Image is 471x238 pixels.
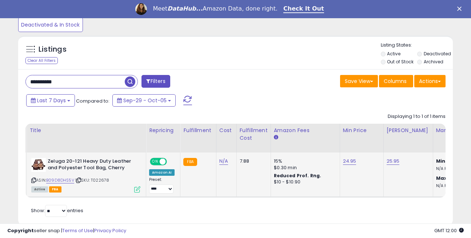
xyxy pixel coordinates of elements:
label: Archived [424,59,443,65]
span: Compared to: [76,98,109,104]
img: 416i0a25oqL._SL40_.jpg [31,158,46,172]
button: Actions [414,75,446,87]
span: FBA [49,186,61,193]
b: Min: [436,158,447,164]
span: 2025-10-13 12:00 GMT [434,227,464,234]
div: $0.30 min [274,164,334,171]
div: Title [29,127,143,134]
div: Displaying 1 to 1 of 1 items [388,113,446,120]
small: Amazon Fees. [274,134,278,141]
p: Listing States: [381,42,453,49]
a: Check It Out [283,5,324,13]
div: [PERSON_NAME] [387,127,430,134]
div: Fulfillment [183,127,213,134]
b: Reduced Prof. Rng. [274,172,322,179]
i: DataHub... [167,5,203,12]
a: 24.95 [343,158,356,165]
div: Cost [219,127,233,134]
a: N/A [219,158,228,165]
label: Active [387,51,400,57]
div: Amazon AI [149,169,175,176]
button: Save View [340,75,378,87]
span: All listings currently available for purchase on Amazon [31,186,48,193]
div: Preset: [149,177,175,194]
div: Repricing [149,127,177,134]
button: Deactivated & In Stock [18,17,83,32]
small: FBA [183,158,197,166]
div: Fulfillment Cost [240,127,268,142]
div: 7.88 [240,158,265,164]
div: Clear All Filters [25,57,58,64]
span: Show: entries [31,207,83,214]
label: Out of Stock [387,59,414,65]
span: ON [151,158,160,164]
span: | SKU: T022678 [75,177,109,183]
div: seller snap | | [7,227,126,234]
button: Filters [141,75,170,88]
span: Sep-29 - Oct-05 [123,97,167,104]
span: OFF [166,158,177,164]
span: Columns [384,78,407,85]
div: $10 - $10.90 [274,179,334,185]
img: Profile image for Georgie [135,3,147,15]
div: Min Price [343,127,380,134]
button: Last 7 Days [26,94,75,107]
b: Max: [436,175,449,182]
b: Zeluga 20-121 Heavy Duty Leather and Polyester Tool Bag, Cherry [48,158,136,173]
strong: Copyright [7,227,34,234]
a: Privacy Policy [94,227,126,234]
span: Last 7 Days [37,97,66,104]
h5: Listings [39,44,67,55]
a: 25.95 [387,158,400,165]
div: Meet Amazon Data, done right. [153,5,278,12]
a: Terms of Use [62,227,93,234]
button: Sep-29 - Oct-05 [112,94,176,107]
a: B09D8DHS5V [46,177,74,183]
button: Columns [379,75,413,87]
div: 15% [274,158,334,164]
div: ASIN: [31,158,140,192]
div: Amazon Fees [274,127,337,134]
div: Close [457,7,464,11]
label: Deactivated [424,51,451,57]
